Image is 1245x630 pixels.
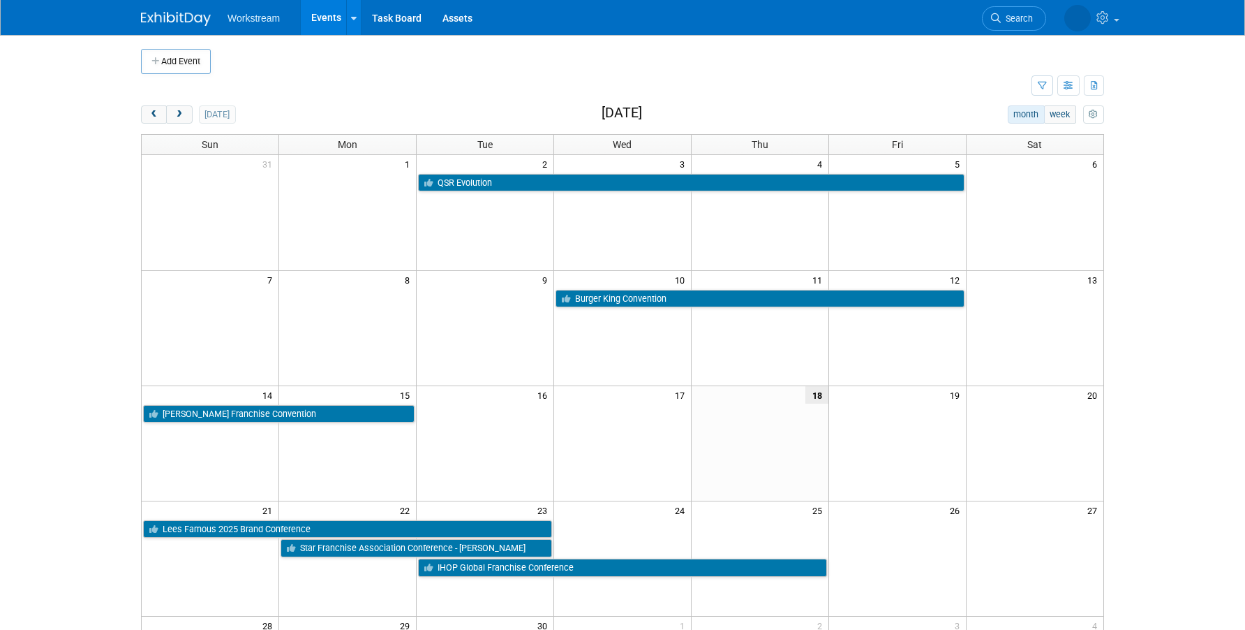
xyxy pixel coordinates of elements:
span: 13 [1086,271,1103,288]
span: Sat [1027,139,1042,150]
span: 24 [673,501,691,519]
a: IHOP Global Franchise Conference [418,559,827,577]
span: 9 [541,271,553,288]
a: Lees Famous 2025 Brand Conference [143,520,552,539]
span: 22 [398,501,416,519]
span: Thu [752,139,768,150]
span: 6 [1091,155,1103,173]
span: 8 [403,271,416,288]
span: Tue [477,139,493,150]
button: myCustomButton [1083,105,1104,124]
span: 3 [678,155,691,173]
span: Sun [202,139,218,150]
button: Add Event [141,49,211,74]
button: next [166,105,192,124]
span: 26 [948,501,966,519]
i: Personalize Calendar [1089,110,1098,119]
span: 21 [261,501,278,519]
span: Workstream [228,13,280,24]
button: prev [141,105,167,124]
span: 27 [1086,501,1103,519]
a: Burger King Convention [556,290,964,308]
span: 2 [541,155,553,173]
a: Star Franchise Association Conference - [PERSON_NAME] [281,539,552,557]
span: 10 [673,271,691,288]
span: 19 [948,386,966,404]
button: [DATE] [199,105,236,124]
span: 11 [811,271,828,288]
span: 4 [816,155,828,173]
button: month [1008,105,1045,124]
img: ExhibitDay [141,12,211,26]
span: 25 [811,501,828,519]
a: [PERSON_NAME] Franchise Convention [143,405,415,423]
span: 16 [536,386,553,404]
span: Mon [338,139,357,150]
span: 5 [953,155,966,173]
span: 1 [403,155,416,173]
span: Fri [892,139,903,150]
span: 17 [673,386,691,404]
span: 23 [536,501,553,519]
span: 12 [948,271,966,288]
span: Search [1001,13,1033,24]
span: 15 [398,386,416,404]
span: 7 [266,271,278,288]
a: Search [982,6,1046,31]
span: 31 [261,155,278,173]
button: week [1044,105,1076,124]
h2: [DATE] [602,105,642,121]
span: 14 [261,386,278,404]
img: Keira Wiele [1064,5,1091,31]
span: 18 [805,386,828,404]
span: Wed [613,139,632,150]
a: QSR Evolution [418,174,964,192]
span: 20 [1086,386,1103,404]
